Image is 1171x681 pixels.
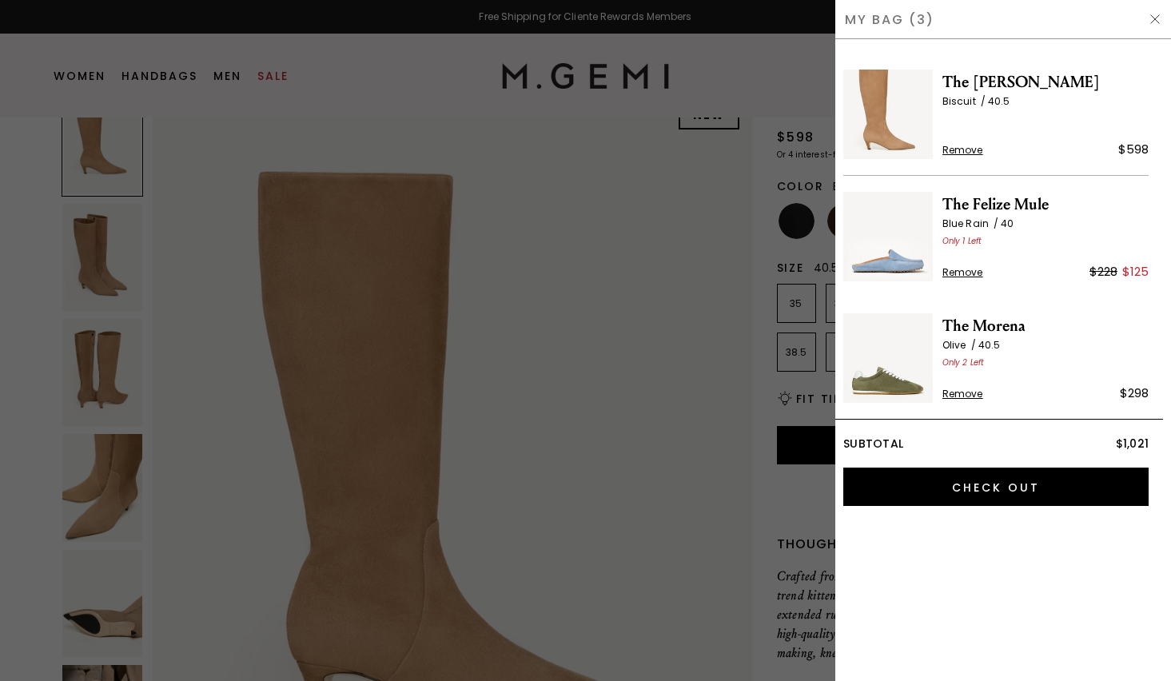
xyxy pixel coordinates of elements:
[942,313,1149,339] span: The Morena
[1001,217,1014,230] span: 40
[942,217,1001,230] span: Blue Rain
[942,94,988,108] span: Biscuit
[1089,262,1117,281] div: $228
[1116,436,1149,452] span: $1,021
[942,144,983,157] span: Remove
[843,313,933,403] img: The Morena
[1118,140,1149,159] div: $598
[942,266,983,279] span: Remove
[843,436,903,452] span: Subtotal
[942,70,1149,95] span: The [PERSON_NAME]
[988,94,1010,108] span: 40.5
[843,468,1149,506] input: Check Out
[942,192,1149,217] span: The Felize Mule
[942,235,982,247] span: Only 1 Left
[843,192,933,281] img: The Felize Mule
[1122,262,1149,281] div: $125
[1149,13,1161,26] img: Hide Drawer
[942,338,978,352] span: Olive
[978,338,1000,352] span: 40.5
[1120,384,1149,403] div: $298
[942,388,983,400] span: Remove
[843,70,933,159] img: The Tina
[942,356,984,368] span: Only 2 Left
